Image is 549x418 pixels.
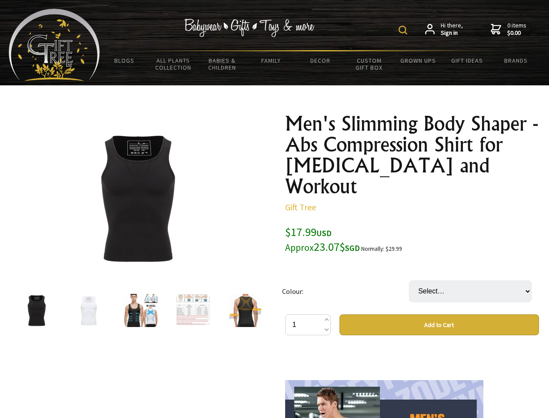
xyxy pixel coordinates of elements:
img: product search [399,26,407,34]
a: BLOGS [100,51,149,70]
td: Colour: [282,268,409,314]
span: $17.99 23.07$ [285,225,360,254]
a: Custom Gift Box [345,51,394,77]
span: 0 items [507,21,526,37]
span: SGD [345,243,360,253]
img: Babyware - Gifts - Toys and more... [9,9,100,81]
a: Gift Ideas [443,51,492,70]
img: Men's Slimming Body Shaper - Abs Compression Shirt for Gynecomastia and Workout [72,294,105,327]
a: All Plants Collection [149,51,198,77]
span: USD [316,228,332,238]
img: Men's Slimming Body Shaper - Abs Compression Shirt for Gynecomastia and Workout [20,294,53,327]
span: Hi there, [441,22,463,37]
img: Men's Slimming Body Shaper - Abs Compression Shirt for Gynecomastia and Workout [229,294,262,327]
img: Men's Slimming Body Shaper - Abs Compression Shirt for Gynecomastia and Workout [124,294,157,327]
a: Hi there,Sign in [425,22,463,37]
a: Gift Tree [285,202,316,212]
small: Approx [285,242,314,253]
a: Babies & Children [198,51,247,77]
a: 0 items$0.00 [491,22,526,37]
a: Family [247,51,296,70]
a: Brands [492,51,541,70]
a: Grown Ups [393,51,443,70]
h1: Men's Slimming Body Shaper - Abs Compression Shirt for [MEDICAL_DATA] and Workout [285,113,539,197]
small: Normally: $29.99 [361,245,402,253]
button: Add to Cart [339,314,539,335]
a: Decor [296,51,345,70]
strong: $0.00 [507,29,526,37]
strong: Sign in [441,29,463,37]
img: Men's Slimming Body Shaper - Abs Compression Shirt for Gynecomastia and Workout [176,294,210,327]
img: Men's Slimming Body Shaper - Abs Compression Shirt for Gynecomastia and Workout [70,130,205,266]
img: Babywear - Gifts - Toys & more [184,19,315,37]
